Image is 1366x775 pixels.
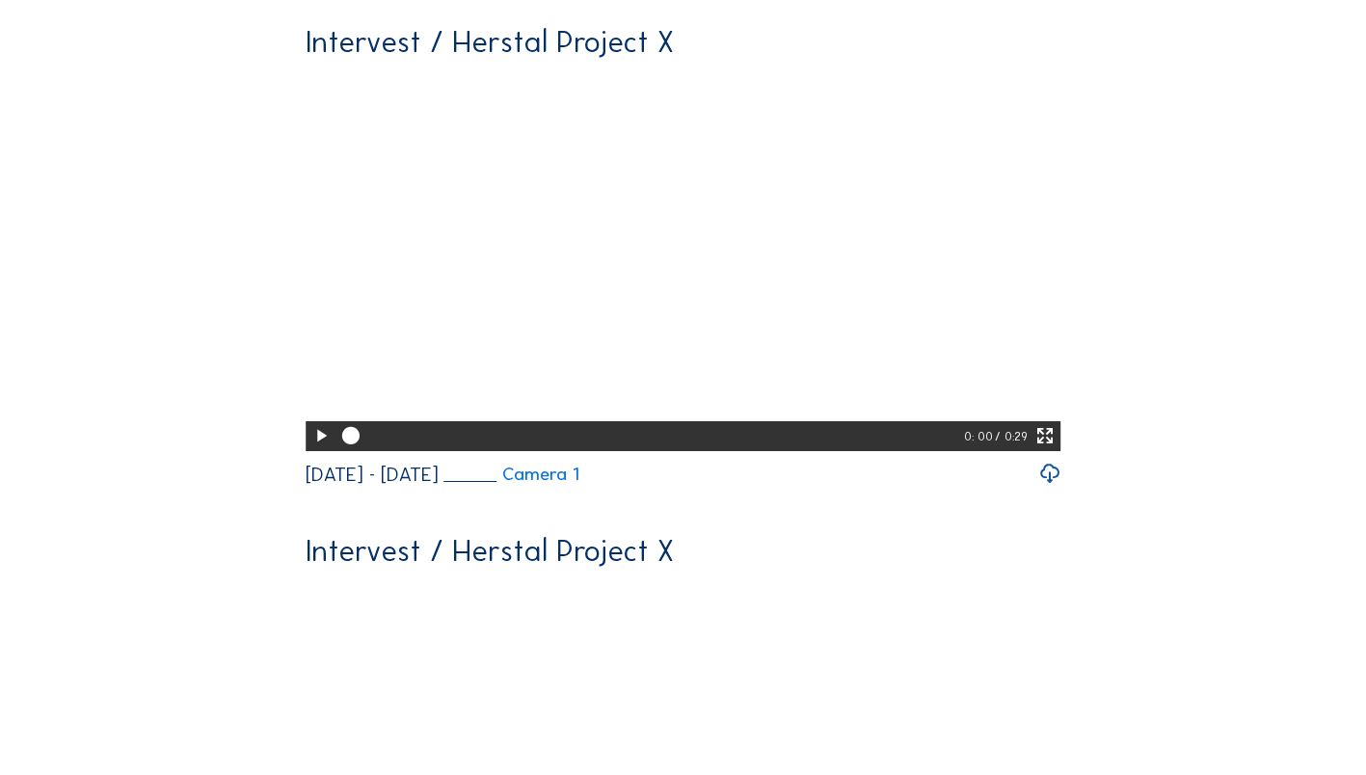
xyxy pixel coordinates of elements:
div: 0: 00 [964,421,996,451]
video: Your browser does not support the video tag. [306,71,1061,449]
div: Intervest / Herstal Project X [306,536,674,566]
div: Intervest / Herstal Project X [306,27,674,57]
a: Camera 1 [443,466,579,484]
div: [DATE] - [DATE] [306,465,439,484]
div: / 0:29 [995,421,1028,451]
